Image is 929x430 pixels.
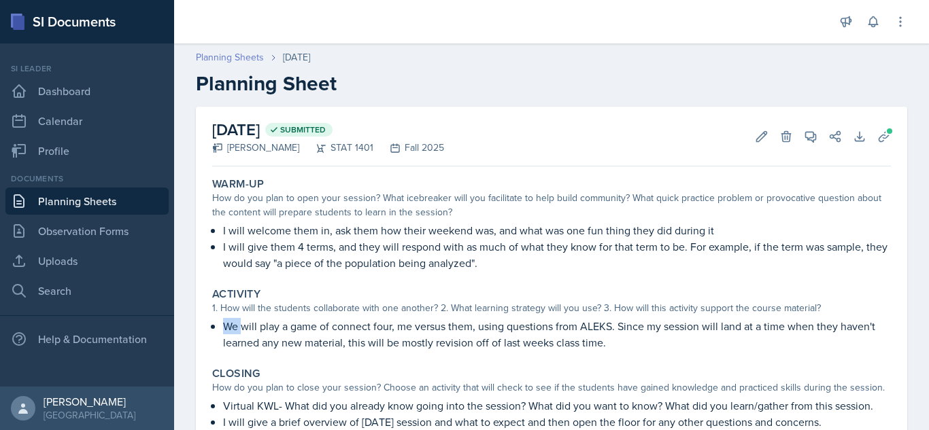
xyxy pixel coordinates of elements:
div: Si leader [5,62,169,75]
a: Observation Forms [5,217,169,245]
div: How do you plan to open your session? What icebreaker will you facilitate to help build community... [212,191,891,219]
a: Calendar [5,107,169,135]
a: Uploads [5,247,169,274]
a: Planning Sheets [5,187,169,215]
p: Virtual KWL- What did you already know going into the session? What did you want to know? What di... [223,397,891,414]
label: Warm-Up [212,177,265,191]
div: [DATE] [283,50,310,65]
a: Dashboard [5,77,169,105]
div: Help & Documentation [5,325,169,353]
a: Planning Sheets [196,50,264,65]
div: [PERSON_NAME] [44,395,135,408]
div: 1. How will the students collaborate with one another? 2. What learning strategy will you use? 3.... [212,301,891,315]
p: We will play a game of connect four, me versus them, using questions from ALEKS. Since my session... [223,318,891,351]
div: Documents [5,173,169,185]
div: [PERSON_NAME] [212,141,299,155]
label: Closing [212,367,260,380]
div: [GEOGRAPHIC_DATA] [44,408,135,422]
p: I will welcome them in, ask them how their weekend was, and what was one fun thing they did durin... [223,222,891,238]
a: Profile [5,137,169,164]
h2: Planning Sheet [196,71,907,96]
div: STAT 1401 [299,141,373,155]
p: I will give them 4 terms, and they will respond with as much of what they know for that term to b... [223,238,891,271]
div: Fall 2025 [373,141,444,155]
div: How do you plan to close your session? Choose an activity that will check to see if the students ... [212,380,891,395]
span: Submitted [280,124,326,135]
a: Search [5,277,169,304]
label: Activity [212,287,260,301]
h2: [DATE] [212,118,444,142]
p: I will give a brief overview of [DATE] session and what to expect and then open the floor for any... [223,414,891,430]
